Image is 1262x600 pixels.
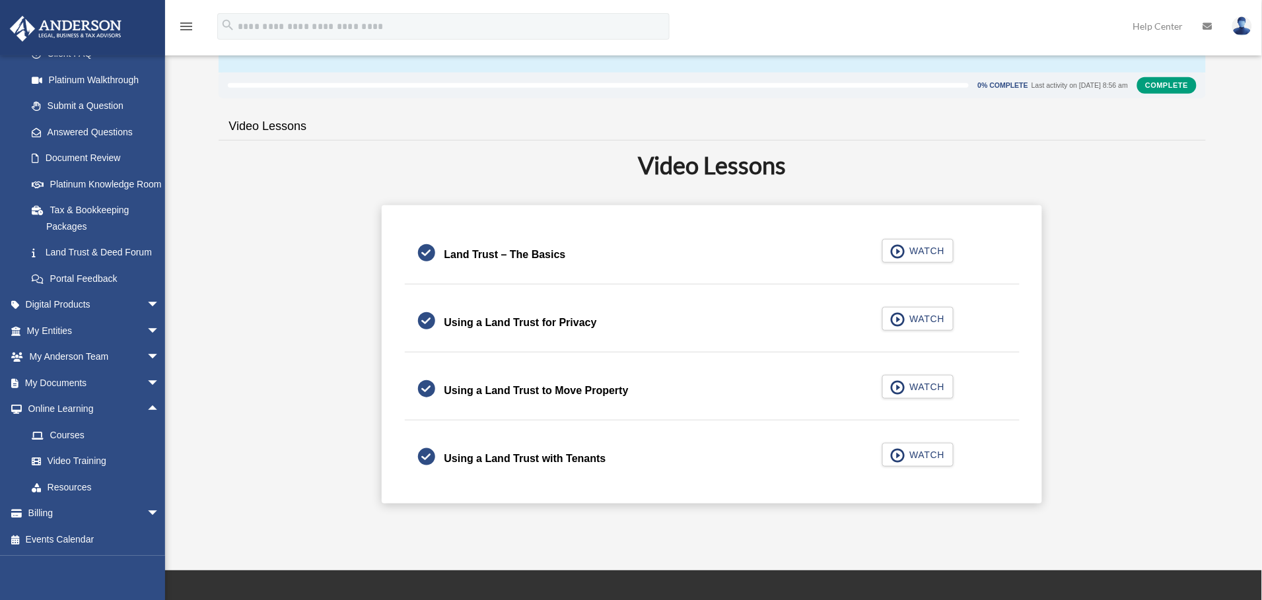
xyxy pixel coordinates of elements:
[18,67,180,93] a: Platinum Walkthrough
[147,344,173,371] span: arrow_drop_down
[18,119,180,145] a: Answered Questions
[227,149,1198,182] h2: Video Lessons
[444,450,606,468] div: Using a Land Trust with Tenants
[9,344,180,370] a: My Anderson Teamarrow_drop_down
[9,396,180,422] a: Online Learningarrow_drop_up
[882,239,954,263] button: WATCH
[1232,17,1252,36] img: User Pic
[1137,77,1196,93] div: Complete
[882,375,954,399] button: WATCH
[18,474,180,500] a: Resources
[9,500,180,527] a: Billingarrow_drop_down
[18,145,180,172] a: Document Review
[882,307,954,331] button: WATCH
[418,443,1006,475] a: Using a Land Trust with Tenants WATCH
[18,197,180,240] a: Tax & Bookkeeping Packages
[444,382,629,400] div: Using a Land Trust to Move Property
[9,292,180,318] a: Digital Productsarrow_drop_down
[978,82,1028,89] div: 0% Complete
[147,500,173,527] span: arrow_drop_down
[444,314,597,332] div: Using a Land Trust for Privacy
[418,307,1006,339] a: Using a Land Trust for Privacy WATCH
[9,370,180,396] a: My Documentsarrow_drop_down
[18,448,180,475] a: Video Training
[905,448,944,461] span: WATCH
[1032,82,1128,89] div: Last activity on [DATE] 8:56 am
[147,396,173,423] span: arrow_drop_up
[418,375,1006,407] a: Using a Land Trust to Move Property WATCH
[18,422,180,448] a: Courses
[418,239,1006,271] a: Land Trust – The Basics WATCH
[9,526,180,552] a: Events Calendar
[9,317,180,344] a: My Entitiesarrow_drop_down
[147,370,173,397] span: arrow_drop_down
[219,108,318,145] a: Video Lessons
[18,265,180,292] a: Portal Feedback
[905,312,944,325] span: WATCH
[221,18,235,32] i: search
[18,171,180,197] a: Platinum Knowledge Room
[178,18,194,34] i: menu
[18,93,180,119] a: Submit a Question
[905,244,944,257] span: WATCH
[6,16,125,42] img: Anderson Advisors Platinum Portal
[444,246,566,264] div: Land Trust – The Basics
[178,23,194,34] a: menu
[18,240,180,266] a: Land Trust & Deed Forum
[147,317,173,345] span: arrow_drop_down
[147,292,173,319] span: arrow_drop_down
[882,443,954,467] button: WATCH
[905,380,944,393] span: WATCH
